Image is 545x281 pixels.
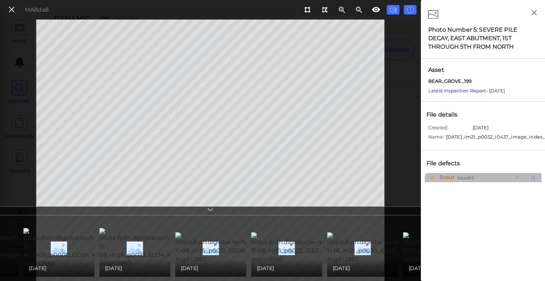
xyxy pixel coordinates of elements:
div: Photo Number 5: SEVERE PILE DECAY, EAST ABUTMENT, 1ST THROUGH 5TH FROM NORTH [428,26,538,51]
span: [DATE] [181,264,198,272]
span: Asset [428,66,538,74]
span: [DATE] [409,264,426,272]
div: File defects [425,157,469,169]
span: BEAR_GROVE_199 [428,78,472,85]
span: [DATE] [257,264,274,272]
span: - [DATE] [428,88,505,93]
span: [DATE] [105,264,122,272]
span: Name: [428,134,444,143]
a: Latest Inspection Report [428,88,486,93]
span: Mzad69 [457,173,474,182]
div: ScourMzad69 [425,173,541,182]
div: File details [425,109,467,121]
img: https://cdn.diglobal.tech/width210/3960/2020-11-17_im37_p0007_i0111_image_index_2.png?asgd=3960 [403,232,536,264]
div: MA8da8 [25,6,49,14]
img: https://cdn.diglobal.tech/width210/3960/2023-11-14_im26_p0006_i0094_image_index_1.png?asgd=3960 [23,228,156,268]
span: [DATE] [333,264,350,272]
span: [DATE] [29,264,46,272]
img: https://cdn.diglobal.tech/width210/3960/2022-11-08_im26_p0023_i0334_image_index_1.png?asgd=3960 [99,228,232,268]
span: Scour [438,173,455,182]
img: https://cdn.diglobal.tech/width210/3960/2022-11-08_im16_p0021_i0308_image_index_1.png?asgd=3960 [175,232,308,264]
span: [DATE] [473,124,489,134]
img: https://cdn.diglobal.tech/width210/3960/2022-11-08_im21_p0022_i0321_image_index_1.png?asgd=3960 [251,232,384,264]
iframe: Chat [515,249,540,276]
img: https://cdn.diglobal.tech/width210/3960/2021-11-16_im21_p0020_i0301_image_index_1.png?asgd=3960 [327,232,458,264]
span: Created: [428,124,471,134]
